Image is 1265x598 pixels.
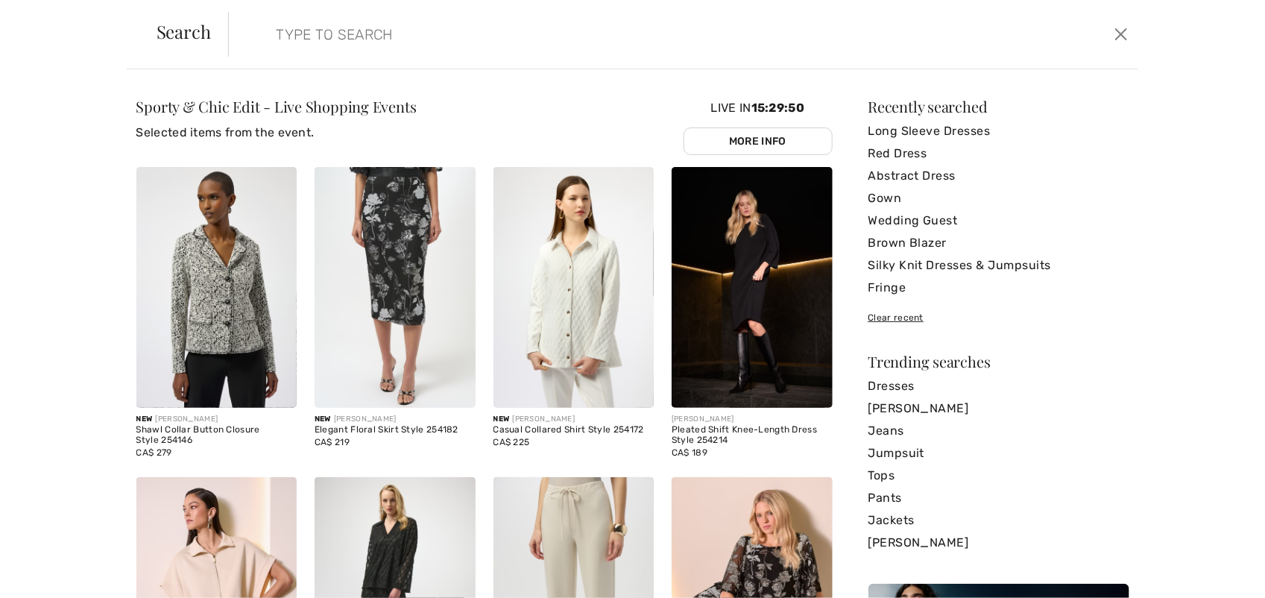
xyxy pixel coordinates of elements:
img: Pleated Shift Knee-Length Dress Style 254214. Black [672,167,833,408]
div: Casual Collared Shirt Style 254172 [493,425,654,435]
a: More Info [684,128,833,155]
div: Trending searches [868,354,1129,369]
div: Elegant Floral Skirt Style 254182 [315,425,476,435]
span: New [136,415,153,424]
div: [PERSON_NAME] [315,414,476,425]
div: Shawl Collar Button Closure Style 254146 [136,425,297,446]
a: Red Dress [868,142,1129,165]
span: Sporty & Chic Edit - Live Shopping Events [136,96,417,116]
img: Shawl Collar Button Closure Style 254146. Off White/Black [136,167,297,408]
a: Long Sleeve Dresses [868,120,1129,142]
span: CA$ 279 [136,447,172,458]
span: Help [34,10,64,24]
img: Elegant Floral Skirt Style 254182. Black/Multi [315,167,476,408]
img: Casual Collared Shirt Style 254172. Vanilla 30 [493,167,654,408]
button: Close [1110,22,1132,46]
div: [PERSON_NAME] [672,414,833,425]
a: Brown Blazer [868,232,1129,254]
span: CA$ 225 [493,437,530,447]
span: 15:29:50 [751,101,804,115]
span: New [493,415,510,424]
a: Silky Knit Dresses & Jumpsuits [868,254,1129,277]
a: Abstract Dress [868,165,1129,187]
a: Jeans [868,420,1129,442]
input: TYPE TO SEARCH [265,12,898,57]
div: [PERSON_NAME] [136,414,297,425]
span: CA$ 189 [672,447,707,458]
a: Tops [868,465,1129,487]
p: Selected items from the event. [136,124,417,142]
a: Gown [868,187,1129,210]
div: Recently searched [868,99,1129,114]
a: Wedding Guest [868,210,1129,232]
a: Jackets [868,509,1129,532]
span: CA$ 219 [315,437,350,447]
div: Clear recent [868,311,1129,324]
span: New [315,415,331,424]
a: Dresses [868,375,1129,397]
a: Pants [868,487,1129,509]
div: Live In [684,99,833,155]
a: [PERSON_NAME] [868,532,1129,554]
div: [PERSON_NAME] [493,414,654,425]
a: [PERSON_NAME] [868,397,1129,420]
span: Search [157,22,211,40]
a: Jumpsuit [868,442,1129,465]
a: Fringe [868,277,1129,299]
div: Pleated Shift Knee-Length Dress Style 254214 [672,425,833,446]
